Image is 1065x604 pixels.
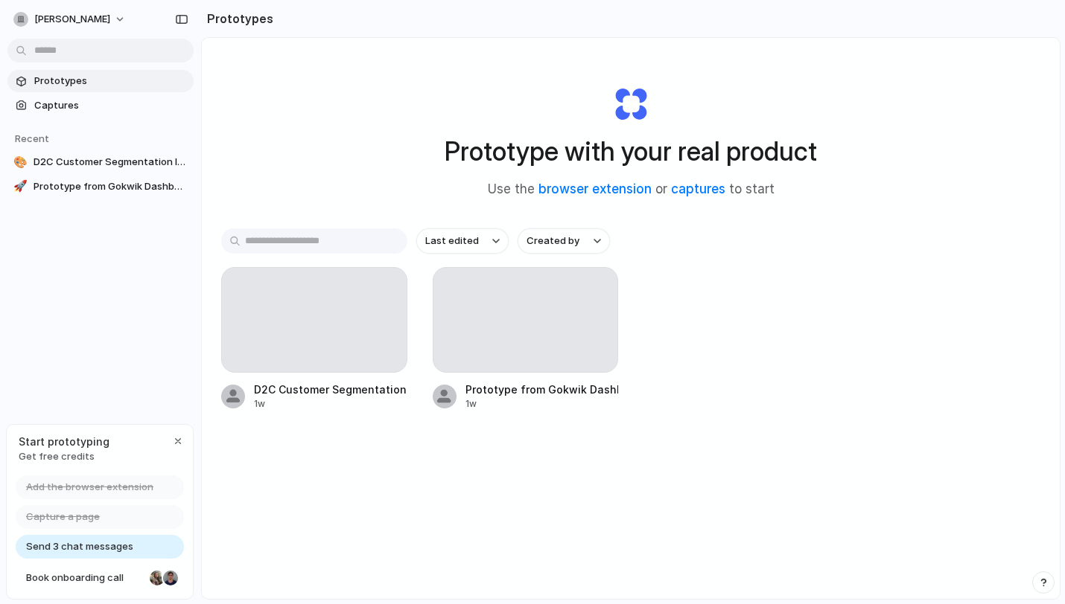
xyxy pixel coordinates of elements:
div: 🎨 [13,155,28,170]
span: Add the browser extension [26,480,153,495]
div: 1w [465,397,619,411]
a: Captures [7,94,194,117]
span: [PERSON_NAME] [34,12,110,27]
button: Created by [518,228,610,254]
div: Nicole Kubica [148,569,166,587]
a: Prototypes [7,70,194,92]
span: Send 3 chat messages [26,539,133,554]
span: D2C Customer Segmentation Interface [34,155,188,170]
a: Book onboarding call [16,566,184,590]
div: 🚀 [13,179,28,194]
a: captures [671,181,725,196]
div: Prototype from Gokwik Dashboard - All Workflows [465,382,619,397]
h1: Prototype with your real product [445,132,817,171]
span: Start prototyping [19,434,109,449]
span: Created by [527,234,579,248]
a: D2C Customer Segmentation Interface1w [221,267,407,411]
span: Capture a page [26,510,100,524]
span: Book onboarding call [26,571,144,585]
button: [PERSON_NAME] [7,7,133,31]
span: Get free credits [19,449,109,464]
h2: Prototypes [201,10,273,28]
a: 🚀Prototype from Gokwik Dashboard - All Workflows [7,176,194,198]
span: Use the or to start [488,180,775,199]
a: Prototype from Gokwik Dashboard - All Workflows1w [433,267,619,411]
a: browser extension [538,181,652,196]
span: Prototype from Gokwik Dashboard - All Workflows [34,179,188,194]
div: 1w [254,397,407,411]
span: Captures [34,98,188,113]
span: Last edited [425,234,479,248]
div: Christian Iacullo [162,569,179,587]
span: Prototypes [34,74,188,89]
a: 🎨D2C Customer Segmentation Interface [7,151,194,173]
span: Recent [15,132,49,144]
button: Last edited [416,228,509,254]
div: D2C Customer Segmentation Interface [254,382,407,397]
